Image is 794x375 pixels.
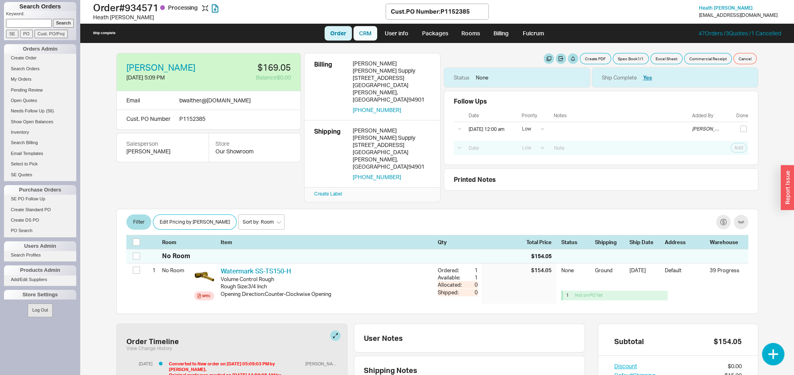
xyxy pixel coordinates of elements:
input: Note [550,143,690,153]
div: Total Price [526,238,556,246]
div: Ship complete [93,31,116,35]
div: Item [221,238,435,246]
a: Order [325,26,352,41]
div: [STREET_ADDRESS] [353,141,431,149]
div: $154.05 [531,252,552,260]
div: 0 [463,281,478,288]
div: Date [469,113,516,118]
div: Shipping Notes [364,366,581,375]
div: Spec [202,293,211,299]
div: Converted to New order on [DATE] 05:09:03 PM by [PERSON_NAME]. [169,361,302,372]
input: PO [20,30,33,38]
div: Not on PO Yet [575,292,611,298]
button: [PHONE_NUMBER] [353,106,401,114]
div: Ship Date [630,238,660,246]
span: Spec Book 1 / 1 [618,55,644,62]
a: 47Orders /3Quotes /1 Cancelled [699,30,781,37]
button: Yes [643,74,652,81]
a: Spec [194,291,214,300]
button: Create PDF [580,53,611,64]
a: Watermark SS-TS150-H [221,267,291,275]
div: [DATE] [630,267,660,279]
a: User info [379,26,414,41]
div: Status [454,74,469,81]
span: ( 56 ) [46,108,54,113]
button: Excel Sheet [650,53,682,64]
div: [EMAIL_ADDRESS][DOMAIN_NAME] [699,12,778,18]
div: 1 [470,274,478,281]
div: $169.05 [214,63,291,72]
span: Excel Sheet [656,55,677,62]
a: SE PO Follow Up [4,195,76,203]
div: None [561,267,590,279]
a: Create Standard PO [4,206,76,214]
div: Our Showroom [215,147,294,155]
div: Orders Admin [4,44,76,54]
a: Show Open Balances [4,118,76,126]
a: Rooms [455,26,485,41]
div: No Room [162,263,191,277]
h1: Order # 934571 [93,2,386,13]
button: Spec Book1/1 [613,53,649,64]
div: Store [215,140,294,148]
div: Warehouse [710,238,742,246]
div: [PERSON_NAME] Supply [353,134,431,141]
span: Filter [133,217,144,227]
span: Commercial Receipt [689,55,727,62]
button: Log Out [28,304,52,317]
div: Notes [554,113,690,118]
div: 1 [146,263,156,277]
a: Create Label [314,191,342,197]
div: Email [126,96,140,105]
div: Opening Direction : Counter-Clockwise Opening [221,290,431,298]
a: Needs Follow Up(56) [4,107,76,115]
div: [PERSON_NAME] [692,126,719,132]
span: Cancel [739,55,751,62]
a: Pending Review [4,86,76,94]
a: My Orders [4,75,76,84]
div: Ground [595,267,625,279]
a: CRM [353,26,377,41]
a: Open Quotes [4,96,76,105]
button: Cancel [733,53,757,64]
a: Create Order [4,54,76,62]
div: Subtotal [614,337,644,346]
div: None [476,74,488,81]
div: [PERSON_NAME] [353,127,431,134]
div: Qty [438,238,478,246]
a: Add/Edit Suppliers [4,275,76,284]
div: Follow Ups [454,98,487,105]
a: Packages [416,26,454,41]
button: Filter [126,214,151,230]
div: Rough Size : 3/4 Inch [221,283,431,290]
div: Status [561,238,590,246]
button: Edit Pricing by [PERSON_NAME] [153,214,237,230]
div: Salesperson [126,140,199,148]
input: Cust. PO/Proj [35,30,68,38]
button: [PHONE_NUMBER] [353,173,401,181]
div: bwalther @ [DOMAIN_NAME] [179,96,251,105]
div: $154.05 [714,337,742,346]
div: Purchase Orders [4,185,76,195]
div: [STREET_ADDRESS] [353,74,431,82]
a: Inventory [4,128,76,137]
div: Done [736,113,748,118]
button: View Change History [126,346,172,351]
input: SE [6,30,18,38]
a: Heath [PERSON_NAME] [699,5,753,11]
div: Allocated: [438,281,463,288]
h1: Search Orders [4,2,76,11]
div: Billing [314,60,346,114]
a: [PERSON_NAME] [126,63,195,72]
div: Shipping [595,238,625,246]
div: [DATE] 5:09 PM [126,73,207,82]
img: SS-TS200-LARGE_pxrtni [194,267,214,287]
div: [PERSON_NAME] [353,60,431,67]
a: Search Orders [4,65,76,73]
div: Available: [438,274,463,281]
div: Users Admin [4,241,76,251]
div: [GEOGRAPHIC_DATA][PERSON_NAME] , [GEOGRAPHIC_DATA] 94901 [353,82,431,103]
div: Shipped: [438,289,463,296]
div: 0 [463,289,478,296]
